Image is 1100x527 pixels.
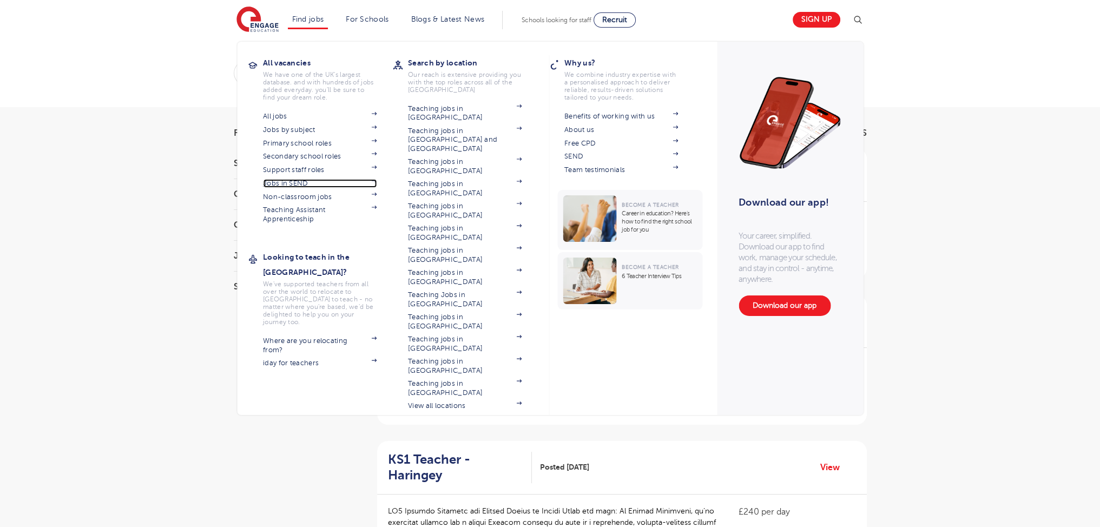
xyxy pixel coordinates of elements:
[564,152,678,161] a: SEND
[408,224,522,242] a: Teaching jobs in [GEOGRAPHIC_DATA]
[263,126,377,134] a: Jobs by subject
[408,55,538,94] a: Search by locationOur reach is extensive providing you with the top roles across all of the [GEOG...
[408,313,522,331] a: Teaching jobs in [GEOGRAPHIC_DATA]
[622,202,679,208] span: Become a Teacher
[408,104,522,122] a: Teaching jobs in [GEOGRAPHIC_DATA]
[739,230,841,285] p: Your career, simplified. Download our app to find work, manage your schedule, and stay in control...
[408,268,522,286] a: Teaching jobs in [GEOGRAPHIC_DATA]
[739,190,836,214] h3: Download our app!
[263,166,377,174] a: Support staff roles
[564,139,678,148] a: Free CPD
[263,359,377,367] a: iday for teachers
[564,55,694,101] a: Why us?We combine industry expertise with a personalised approach to deliver reliable, results-dr...
[622,209,697,234] p: Career in education? Here’s how to find the right school job for you
[263,193,377,201] a: Non-classroom jobs
[594,12,636,28] a: Recruit
[408,357,522,375] a: Teaching jobs in [GEOGRAPHIC_DATA]
[236,6,279,34] img: Engage Education
[234,129,266,137] span: Filters
[346,15,388,23] a: For Schools
[292,15,324,23] a: Find jobs
[408,55,538,70] h3: Search by location
[739,505,855,518] p: £240 per day
[234,221,353,229] h3: City
[411,15,485,23] a: Blogs & Latest News
[408,291,522,308] a: Teaching Jobs in [GEOGRAPHIC_DATA]
[263,112,377,121] a: All jobs
[540,462,589,473] span: Posted [DATE]
[263,71,377,101] p: We have one of the UK's largest database. and with hundreds of jobs added everyday. you'll be sur...
[408,335,522,353] a: Teaching jobs in [GEOGRAPHIC_DATA]
[522,16,591,24] span: Schools looking for staff
[234,61,747,85] div: Submit
[234,159,353,168] h3: Start Date
[263,337,377,354] a: Where are you relocating from?
[564,112,678,121] a: Benefits of working with us
[408,180,522,197] a: Teaching jobs in [GEOGRAPHIC_DATA]
[564,126,678,134] a: About us
[408,379,522,397] a: Teaching jobs in [GEOGRAPHIC_DATA]
[263,179,377,188] a: Jobs in SEND
[263,206,377,223] a: Teaching Assistant Apprenticeship
[622,272,697,280] p: 6 Teacher Interview Tips
[388,452,524,483] h2: KS1 Teacher - Haringey
[263,55,393,70] h3: All vacancies
[234,282,353,291] h3: Sector
[820,460,848,475] a: View
[234,252,353,260] h3: Job Type
[557,190,705,250] a: Become a TeacherCareer in education? Here’s how to find the right school job for you
[263,249,393,326] a: Looking to teach in the [GEOGRAPHIC_DATA]?We've supported teachers from all over the world to rel...
[388,452,532,483] a: KS1 Teacher - Haringey
[602,16,627,24] span: Recruit
[408,127,522,153] a: Teaching jobs in [GEOGRAPHIC_DATA] and [GEOGRAPHIC_DATA]
[263,280,377,326] p: We've supported teachers from all over the world to relocate to [GEOGRAPHIC_DATA] to teach - no m...
[234,190,353,199] h3: County
[557,252,705,309] a: Become a Teacher6 Teacher Interview Tips
[739,295,831,316] a: Download our app
[263,152,377,161] a: Secondary school roles
[263,249,393,280] h3: Looking to teach in the [GEOGRAPHIC_DATA]?
[793,12,840,28] a: Sign up
[564,71,678,101] p: We combine industry expertise with a personalised approach to deliver reliable, results-driven so...
[564,166,678,174] a: Team testimonials
[408,71,522,94] p: Our reach is extensive providing you with the top roles across all of the [GEOGRAPHIC_DATA]
[564,55,694,70] h3: Why us?
[622,264,679,270] span: Become a Teacher
[408,202,522,220] a: Teaching jobs in [GEOGRAPHIC_DATA]
[408,157,522,175] a: Teaching jobs in [GEOGRAPHIC_DATA]
[263,55,393,101] a: All vacanciesWe have one of the UK's largest database. and with hundreds of jobs added everyday. ...
[408,401,522,410] a: View all locations
[263,139,377,148] a: Primary school roles
[408,246,522,264] a: Teaching jobs in [GEOGRAPHIC_DATA]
